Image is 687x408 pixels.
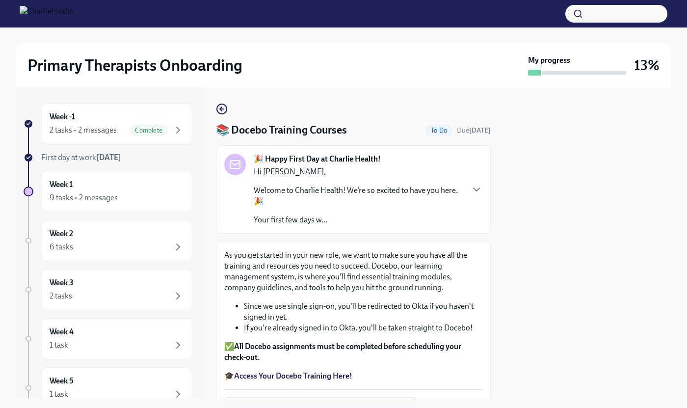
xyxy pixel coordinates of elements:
[254,215,463,225] p: Your first few days w...
[50,179,73,190] h6: Week 1
[24,103,192,144] a: Week -12 tasks • 2 messagesComplete
[528,55,570,66] strong: My progress
[224,250,482,293] p: As you get started in your new role, we want to make sure you have all the training and resources...
[50,228,73,239] h6: Week 2
[254,154,381,164] strong: 🎉 Happy First Day at Charlie Health!
[457,126,491,135] span: Due
[50,242,73,252] div: 6 tasks
[96,153,121,162] strong: [DATE]
[50,125,117,136] div: 2 tasks • 2 messages
[224,342,461,362] strong: All Docebo assignments must be completed before scheduling your check-out.
[24,171,192,212] a: Week 19 tasks • 2 messages
[27,55,242,75] h2: Primary Therapists Onboarding
[24,269,192,310] a: Week 32 tasks
[50,277,74,288] h6: Week 3
[20,6,74,22] img: CharlieHealth
[129,127,168,134] span: Complete
[224,341,482,363] p: ✅
[50,291,72,301] div: 2 tasks
[457,126,491,135] span: August 26th, 2025 09:00
[50,192,118,203] div: 9 tasks • 2 messages
[50,111,75,122] h6: Week -1
[41,153,121,162] span: First day at work
[24,220,192,261] a: Week 26 tasks
[634,56,660,74] h3: 13%
[50,326,74,337] h6: Week 4
[425,127,453,134] span: To Do
[24,152,192,163] a: First day at work[DATE]
[469,126,491,135] strong: [DATE]
[216,123,347,137] h4: 📚 Docebo Training Courses
[234,371,352,381] a: Access Your Docebo Training Here!
[244,301,482,323] li: Since we use single sign-on, you'll be redirected to Okta if you haven't signed in yet.
[224,371,482,381] p: 🎓
[254,166,463,177] p: Hi [PERSON_NAME],
[50,376,74,386] h6: Week 5
[24,318,192,359] a: Week 41 task
[254,185,463,207] p: Welcome to Charlie Health! We’re so excited to have you here. 🎉
[50,389,68,400] div: 1 task
[244,323,482,333] li: If you're already signed in to Okta, you'll be taken straight to Docebo!
[50,340,68,351] div: 1 task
